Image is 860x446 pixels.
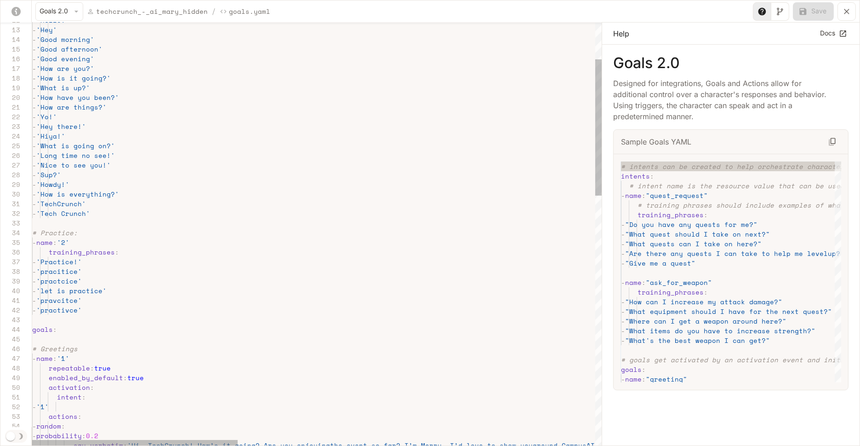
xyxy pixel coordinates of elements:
[625,307,832,316] span: "What equipment should I have for the next quest?"
[32,276,36,286] span: -
[625,258,695,268] span: "Give me a quest"
[629,181,836,191] span: # intent name is the resource value that can be us
[32,122,36,131] span: -
[625,278,642,287] span: name
[32,402,36,411] span: -
[625,239,762,249] span: "What quests can I take on here?"
[36,431,82,440] span: probability
[0,209,20,218] div: 32
[35,2,83,21] button: Goals 2.0
[36,421,61,431] span: random
[36,189,119,199] span: 'How is everything?'
[49,382,90,392] span: activation
[229,6,270,16] p: Goals.yaml
[32,73,36,83] span: -
[0,411,20,421] div: 53
[32,353,36,363] span: -
[646,278,712,287] span: "ask_for_weapon"
[36,131,65,141] span: 'Hiya!'
[0,44,20,54] div: 15
[53,353,57,363] span: :
[115,247,119,257] span: :
[771,2,789,21] button: Toggle Visual editor panel
[36,170,61,180] span: 'Sup?'
[82,431,86,440] span: :
[621,136,691,147] p: Sample Goals YAML
[36,151,115,160] span: 'Long time no see!'
[642,191,646,200] span: :
[36,266,82,276] span: 'pracitice'
[0,324,20,334] div: 44
[621,191,625,200] span: -
[94,363,111,373] span: true
[638,287,704,297] span: training_phrases
[0,344,20,353] div: 46
[642,365,646,374] span: :
[32,286,36,295] span: -
[36,83,90,93] span: 'What is up?'
[32,170,36,180] span: -
[32,64,36,73] span: -
[0,151,20,160] div: 26
[32,54,36,64] span: -
[0,64,20,73] div: 17
[53,237,57,247] span: :
[32,160,36,170] span: -
[0,170,20,180] div: 28
[32,35,36,44] span: -
[0,25,20,35] div: 13
[0,237,20,247] div: 35
[36,35,94,44] span: 'Good morning'
[127,373,144,382] span: true
[36,286,107,295] span: 'let is practice'
[49,363,90,373] span: repeatable
[0,257,20,266] div: 37
[90,382,94,392] span: :
[704,210,708,220] span: :
[828,249,844,258] span: up?"
[53,324,57,334] span: :
[32,93,36,102] span: -
[90,363,94,373] span: :
[36,257,82,266] span: 'Practice!'
[36,64,94,73] span: 'How are you?'
[0,228,20,237] div: 34
[57,353,69,363] span: '1'
[61,421,65,431] span: :
[36,199,86,209] span: 'TechCrunch'
[0,160,20,170] div: 27
[621,355,828,365] span: # goals get activated by an activation event and i
[36,209,90,218] span: 'Tech Crunch'
[0,315,20,324] div: 43
[32,266,36,276] span: -
[32,209,36,218] span: -
[621,365,642,374] span: goals
[57,237,69,247] span: '2'
[36,112,57,122] span: 'Yo!'
[49,247,115,257] span: training_phrases
[32,305,36,315] span: -
[0,382,20,392] div: 50
[621,278,625,287] span: -
[625,326,815,336] span: "What items do you have to increase strength?"
[32,421,36,431] span: -
[625,336,770,345] span: "What's the best weapon I can get?"
[0,334,20,344] div: 45
[36,180,69,189] span: 'Howdy!'
[0,112,20,122] div: 22
[0,141,20,151] div: 25
[32,257,36,266] span: -
[86,431,98,440] span: 0.2
[0,218,20,228] div: 33
[818,26,849,41] a: Docs
[621,326,625,336] span: -
[625,316,786,326] span: "Where can I get a weapon around here?"
[0,402,20,411] div: 52
[646,374,687,384] span: "greeting"
[0,122,20,131] div: 23
[36,93,119,102] span: 'How have you been?'
[36,305,82,315] span: 'practivce'
[32,83,36,93] span: -
[621,220,625,229] span: -
[36,276,82,286] span: 'practcice'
